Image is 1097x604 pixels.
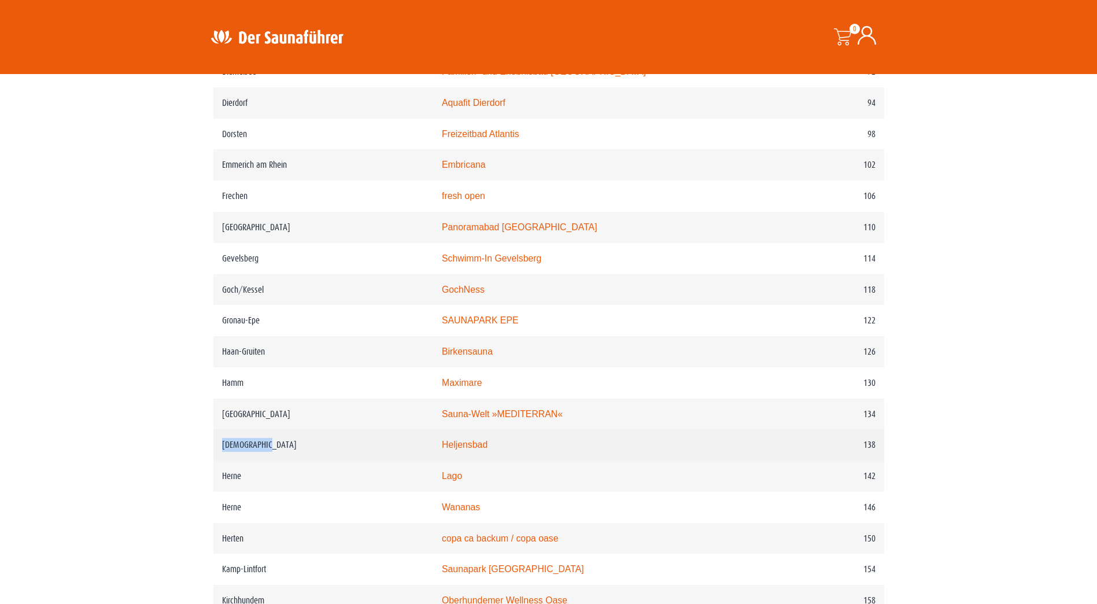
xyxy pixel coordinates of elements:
[213,274,433,305] td: Goch/Kessel
[442,440,487,450] a: Heljensbad
[442,191,485,201] a: fresh open
[213,119,433,150] td: Dorsten
[213,336,433,367] td: Haan-Gruiten
[763,554,884,585] td: 154
[442,533,559,543] a: copa ca backum / copa oase
[442,160,486,170] a: Embricana
[213,554,433,585] td: Kamp-Lintfort
[213,461,433,492] td: Herne
[763,492,884,523] td: 146
[763,87,884,119] td: 94
[763,149,884,181] td: 102
[763,399,884,430] td: 134
[763,274,884,305] td: 118
[442,347,493,356] a: Birkensauna
[442,98,505,108] a: Aquafit Dierdorf
[763,243,884,274] td: 114
[442,409,563,419] a: Sauna-Welt »MEDITERRAN«
[213,492,433,523] td: Herne
[213,399,433,430] td: [GEOGRAPHIC_DATA]
[763,523,884,554] td: 150
[442,378,482,388] a: Maximare
[763,305,884,336] td: 122
[442,285,485,294] a: GochNess
[442,471,462,481] a: Lago
[213,181,433,212] td: Frechen
[763,181,884,212] td: 106
[213,212,433,243] td: [GEOGRAPHIC_DATA]
[763,336,884,367] td: 126
[442,253,541,263] a: Schwimm-In Gevelsberg
[763,461,884,492] td: 142
[213,367,433,399] td: Hamm
[213,87,433,119] td: Dierdorf
[763,367,884,399] td: 130
[763,119,884,150] td: 98
[442,129,519,139] a: Freizeitbad Atlantis
[213,429,433,461] td: [DEMOGRAPHIC_DATA]
[442,315,519,325] a: SAUNAPARK EPE
[442,222,597,232] a: Panoramabad [GEOGRAPHIC_DATA]
[213,149,433,181] td: Emmerich am Rhein
[442,564,584,574] a: Saunapark [GEOGRAPHIC_DATA]
[213,305,433,336] td: Gronau-Epe
[849,24,860,34] span: 0
[442,502,480,512] a: Wananas
[213,243,433,274] td: Gevelsberg
[763,212,884,243] td: 110
[213,523,433,554] td: Herten
[763,429,884,461] td: 138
